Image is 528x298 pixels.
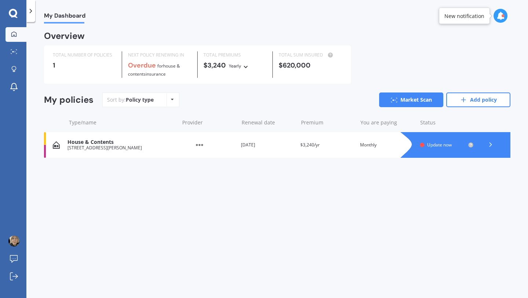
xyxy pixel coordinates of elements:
div: Sort by: [107,96,154,103]
div: Overview [44,32,85,40]
div: Renewal date [242,119,295,126]
div: TOTAL SUM INSURED [279,51,342,59]
div: NEXT POLICY RENEWING IN [128,51,191,59]
span: Update now [427,142,452,148]
img: House & Contents [53,141,60,149]
div: My policies [44,95,93,105]
div: TOTAL PREMIUMS [203,51,267,59]
div: [DATE] [241,141,295,149]
b: Overdue [128,61,156,70]
a: Add policy [446,92,510,107]
span: My Dashboard [44,12,85,22]
div: Premium [301,119,355,126]
img: ACg8ocK0E-J1RKb5lL3_7y_05NydQu3K6h1axqixdkOrRytJIhtKoKA=s96-c [8,236,19,247]
div: Yearly [229,62,241,70]
div: 1 [53,62,116,69]
div: $620,000 [279,62,342,69]
div: Type/name [69,119,176,126]
div: [STREET_ADDRESS][PERSON_NAME] [67,145,175,150]
div: Policy type [126,96,154,103]
div: You are paying [360,119,414,126]
div: Provider [182,119,236,126]
span: $3,240/yr [300,142,320,148]
div: TOTAL NUMBER OF POLICIES [53,51,116,59]
div: Monthly [360,141,414,149]
div: Status [420,119,474,126]
img: Other [181,138,218,152]
div: House & Contents [67,139,175,145]
div: New notification [444,12,484,19]
a: Market Scan [379,92,443,107]
div: $3,240 [203,62,267,70]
